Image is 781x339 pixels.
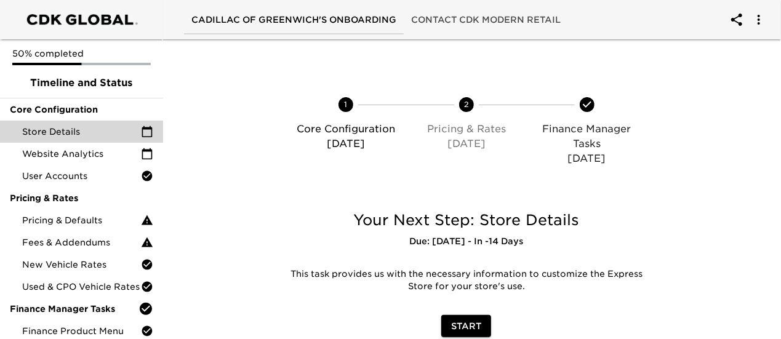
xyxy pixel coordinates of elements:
[10,192,153,204] span: Pricing & Rates
[22,281,141,293] span: Used & CPO Vehicle Rates
[191,12,396,28] span: Cadillac of Greenwich's Onboarding
[532,122,643,151] p: Finance Manager Tasks
[464,100,469,109] text: 2
[411,12,561,28] span: Contact CDK Modern Retail
[12,47,151,60] p: 50% completed
[10,303,138,315] span: Finance Manager Tasks
[22,148,141,160] span: Website Analytics
[291,122,402,137] p: Core Configuration
[722,5,751,34] button: account of current user
[532,151,643,166] p: [DATE]
[22,214,141,226] span: Pricing & Defaults
[411,137,522,151] p: [DATE]
[22,236,141,249] span: Fees & Addendums
[271,210,662,230] h5: Your Next Step: Store Details
[22,325,141,337] span: Finance Product Menu
[291,137,402,151] p: [DATE]
[22,170,141,182] span: User Accounts
[411,122,522,137] p: Pricing & Rates
[10,103,153,116] span: Core Configuration
[744,5,774,34] button: account of current user
[271,235,662,249] h6: Due: [DATE] - In -14 Days
[10,76,153,90] span: Timeline and Status
[345,100,348,109] text: 1
[451,319,481,334] span: Start
[22,258,141,271] span: New Vehicle Rates
[281,268,653,293] p: This task provides us with the necessary information to customize the Express Store for your stor...
[22,126,141,138] span: Store Details
[441,315,491,338] button: Start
